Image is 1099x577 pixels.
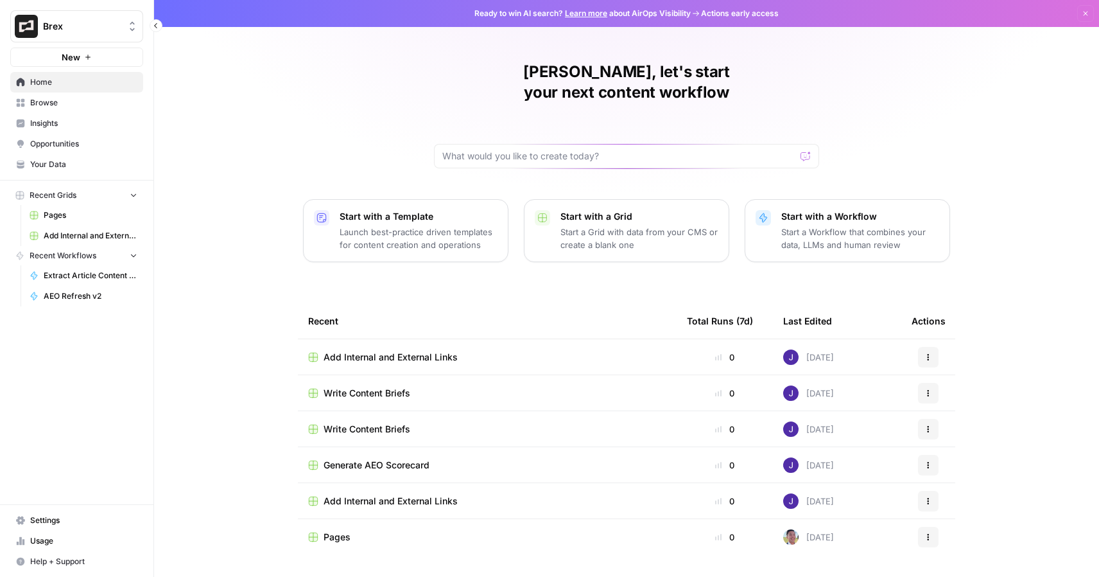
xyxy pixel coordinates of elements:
[783,303,832,339] div: Last Edited
[687,423,763,436] div: 0
[10,531,143,551] a: Usage
[10,246,143,265] button: Recent Workflows
[687,351,763,364] div: 0
[24,265,143,286] a: Extract Article Content v.2
[783,386,799,401] img: ou33p77gnp0c7pdx9aw43iihmur7
[44,270,137,281] span: Extract Article Content v.2
[524,199,729,262] button: Start with a GridStart a Grid with data from your CMS or create a blank one
[783,386,834,401] div: [DATE]
[10,186,143,205] button: Recent Grids
[781,210,939,223] p: Start with a Workflow
[783,529,799,545] img: 99f2gcj60tl1tjps57nny4cf0tt1
[10,10,143,42] button: Workspace: Brex
[308,423,666,436] a: Write Content Briefs
[783,350,834,365] div: [DATE]
[324,531,350,544] span: Pages
[10,93,143,113] a: Browse
[30,535,137,547] span: Usage
[308,303,666,339] div: Recent
[10,113,143,134] a: Insights
[10,551,143,572] button: Help + Support
[30,138,137,150] span: Opportunities
[324,459,429,472] span: Generate AEO Scorecard
[745,199,950,262] button: Start with a WorkflowStart a Workflow that combines your data, LLMs and human review
[783,493,799,509] img: ou33p77gnp0c7pdx9aw43iihmur7
[30,159,137,170] span: Your Data
[30,515,137,526] span: Settings
[30,250,96,262] span: Recent Workflows
[30,76,137,88] span: Home
[30,556,137,567] span: Help + Support
[24,205,143,226] a: Pages
[10,510,143,531] a: Settings
[44,230,137,242] span: Add Internal and External Links
[308,495,666,508] a: Add Internal and External Links
[687,303,753,339] div: Total Runs (7d)
[324,423,410,436] span: Write Content Briefs
[30,118,137,129] span: Insights
[43,20,121,33] span: Brex
[10,154,143,175] a: Your Data
[15,15,38,38] img: Brex Logo
[10,72,143,93] a: Home
[783,493,834,509] div: [DATE]
[687,387,763,400] div: 0
[24,286,143,306] a: AEO Refresh v2
[560,226,718,251] p: Start a Grid with data from your CMS or create a blank one
[303,199,508,262] button: Start with a TemplateLaunch best-practice driven templates for content creation and operations
[340,210,498,223] p: Start with a Template
[308,387,666,400] a: Write Content Briefs
[565,8,607,18] a: Learn more
[324,495,458,508] span: Add Internal and External Links
[308,531,666,544] a: Pages
[24,226,143,246] a: Add Internal and External Links
[30,97,137,109] span: Browse
[560,210,718,223] p: Start with a Grid
[781,226,939,251] p: Start a Workflow that combines your data, LLMs and human review
[783,457,834,473] div: [DATE]
[44,209,137,221] span: Pages
[44,290,137,302] span: AEO Refresh v2
[783,350,799,365] img: ou33p77gnp0c7pdx9aw43iihmur7
[340,226,498,251] p: Launch best-practice driven templates for content creation and operations
[783,422,799,437] img: ou33p77gnp0c7pdx9aw43iihmur7
[783,457,799,473] img: ou33p77gnp0c7pdx9aw43iihmur7
[434,62,819,103] h1: [PERSON_NAME], let's start your next content workflow
[10,134,143,154] a: Opportunities
[474,8,691,19] span: Ready to win AI search? about AirOps Visibility
[783,529,834,545] div: [DATE]
[308,459,666,472] a: Generate AEO Scorecard
[687,531,763,544] div: 0
[442,150,795,163] input: What would you like to create today?
[308,351,666,364] a: Add Internal and External Links
[10,48,143,67] button: New
[687,495,763,508] div: 0
[783,422,834,437] div: [DATE]
[30,190,76,201] span: Recent Grids
[324,387,410,400] span: Write Content Briefs
[62,51,80,64] span: New
[701,8,779,19] span: Actions early access
[687,459,763,472] div: 0
[912,303,946,339] div: Actions
[324,351,458,364] span: Add Internal and External Links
